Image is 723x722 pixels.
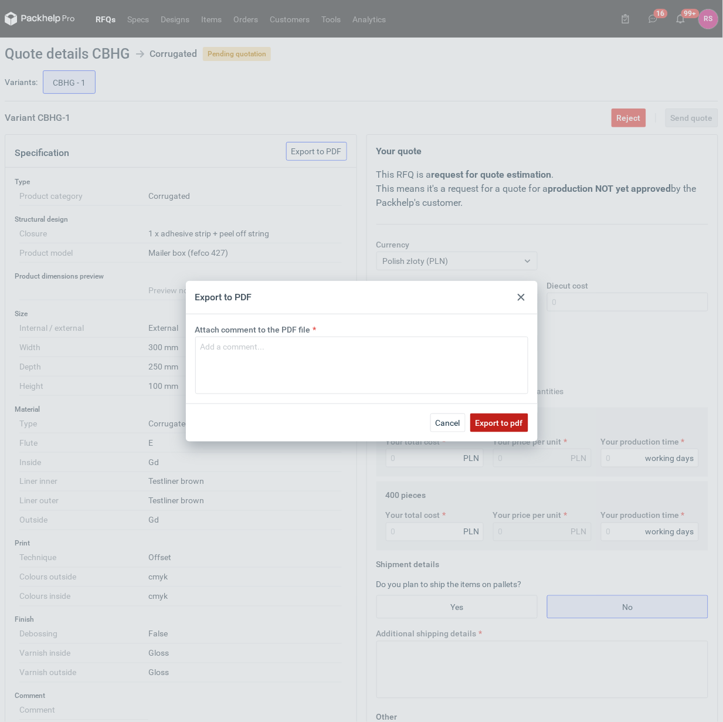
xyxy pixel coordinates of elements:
[436,419,460,427] span: Cancel
[195,324,311,335] label: Attach comment to the PDF file
[470,413,528,432] button: Export to pdf
[476,419,523,427] span: Export to pdf
[430,413,466,432] button: Cancel
[195,291,252,304] div: Export to PDF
